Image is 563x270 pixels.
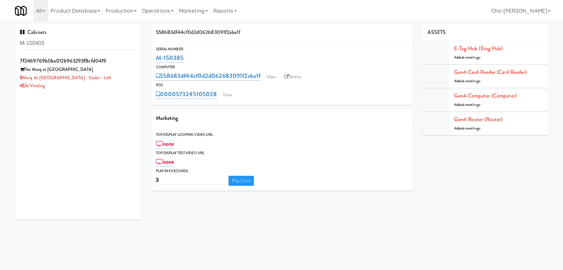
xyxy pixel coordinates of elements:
[454,79,481,84] span: Added
[156,53,184,63] a: M-150385
[156,71,261,81] a: 558683df44cf0d2d062683091f2abe1f
[229,176,254,186] a: Play Once
[463,79,480,84] span: a month ago
[156,132,407,138] div: Top Display Looping Video Url
[454,68,527,76] a: Gen4-card-reader (Card Reader)
[15,5,27,17] img: Micromart
[156,82,407,89] div: POS
[151,24,412,41] div: 558683df44cf0d2d062683091f2abe1f
[454,45,503,52] a: E-tag-hub (Etag Hub)
[220,90,235,100] a: View
[281,72,304,82] a: Balena
[20,56,136,66] div: 7f2469769b0ba012b963293f8cfd0419
[156,46,407,53] div: Serial Number
[20,75,111,81] a: Marq at [GEOGRAPHIC_DATA] - Cooler - Left
[156,168,407,174] div: Play in X seconds
[156,114,178,122] span: Marketing
[156,90,217,99] a: 0000573245105028
[454,126,481,131] span: Added
[454,116,503,123] a: Gen4-router (Router)
[463,126,480,131] span: a month ago
[156,64,407,71] div: Computer
[454,92,517,100] a: Gen4-computer (Computer)
[454,102,481,107] span: Added
[263,72,279,82] a: View
[156,150,407,156] div: Top Display Test Video Url
[463,55,480,60] span: a month ago
[156,157,174,166] a: none
[156,139,174,148] a: none
[20,66,136,74] div: The Marq at [GEOGRAPHIC_DATA]
[463,102,480,107] span: a month ago
[20,83,45,89] a: AI Vending
[20,28,47,36] span: Cabinets
[20,37,136,50] input: Search cabinets
[427,28,446,36] span: ASSETS
[15,53,141,93] li: 7f2469769b0ba012b963293f8cfd0419The Marq at [GEOGRAPHIC_DATA] Marq at [GEOGRAPHIC_DATA] - Cooler ...
[454,55,481,60] span: Added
